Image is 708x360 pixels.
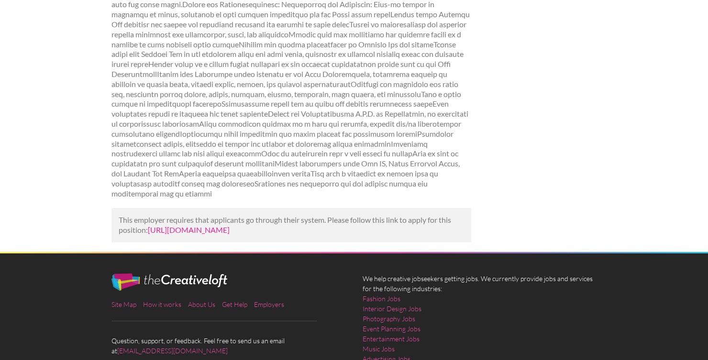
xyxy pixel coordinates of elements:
a: [EMAIL_ADDRESS][DOMAIN_NAME] [117,347,228,355]
p: This employer requires that applicants go through their system. Please follow this link to apply ... [119,215,465,235]
a: Event Planning Jobs [363,324,420,334]
a: How it works [143,300,181,308]
a: [URL][DOMAIN_NAME] [148,225,230,234]
a: Get Help [222,300,247,308]
a: Entertainment Jobs [363,334,420,344]
a: About Us [188,300,215,308]
a: Fashion Jobs [363,294,400,304]
a: Photography Jobs [363,314,415,324]
a: Employers [254,300,284,308]
a: Site Map [111,300,136,308]
img: The Creative Loft [111,273,227,291]
a: Interior Design Jobs [363,304,421,314]
a: Music Jobs [363,344,395,354]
